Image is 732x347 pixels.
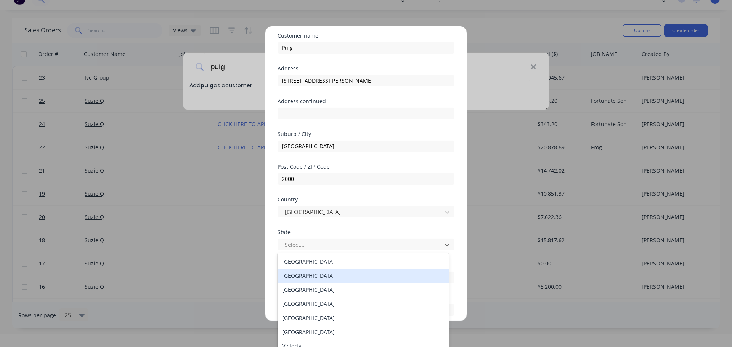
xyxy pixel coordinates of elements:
div: [GEOGRAPHIC_DATA] [278,325,449,339]
div: Suburb / City [278,131,454,136]
div: [GEOGRAPHIC_DATA] [278,269,449,283]
div: Country [278,197,454,202]
div: [GEOGRAPHIC_DATA] [278,283,449,297]
div: [GEOGRAPHIC_DATA] [278,297,449,311]
div: Post Code / ZIP Code [278,164,454,169]
div: [GEOGRAPHIC_DATA] [278,311,449,325]
div: Address [278,66,454,71]
div: Address continued [278,98,454,104]
div: Customer name [278,33,454,38]
div: State [278,229,454,235]
div: [GEOGRAPHIC_DATA] [278,254,449,269]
